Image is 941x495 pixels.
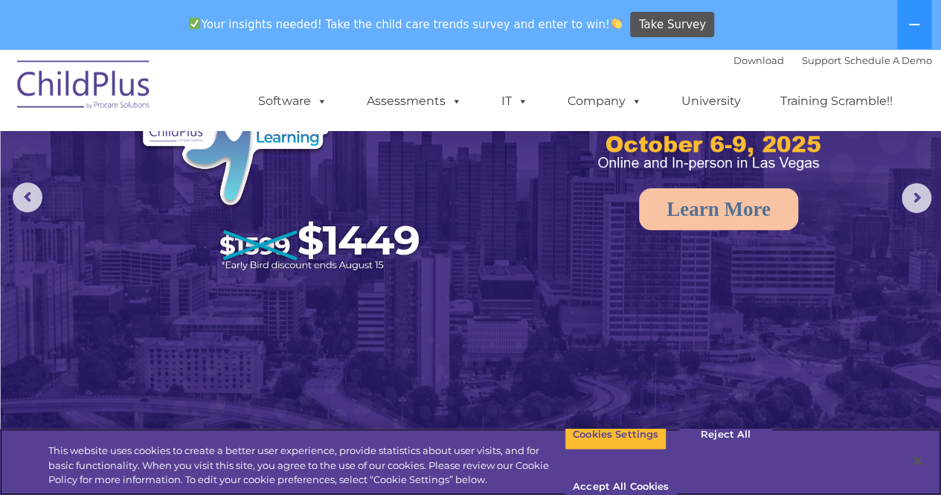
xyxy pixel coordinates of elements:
[486,86,543,116] a: IT
[639,188,798,230] a: Learn More
[844,54,932,66] a: Schedule A Demo
[352,86,477,116] a: Assessments
[630,12,714,38] a: Take Survey
[611,18,622,29] img: 👏
[189,18,200,29] img: ✅
[207,98,252,109] span: Last name
[765,86,908,116] a: Training Scramble!!
[553,86,657,116] a: Company
[207,159,270,170] span: Phone number
[733,54,932,66] font: |
[243,86,342,116] a: Software
[48,444,565,488] div: This website uses cookies to create a better user experience, provide statistics about user visit...
[901,444,934,477] button: Close
[183,10,629,39] span: Your insights needed! Take the child care trends survey and enter to win!
[679,419,772,450] button: Reject All
[733,54,784,66] a: Download
[802,54,841,66] a: Support
[10,50,158,124] img: ChildPlus by Procare Solutions
[667,86,756,116] a: University
[565,419,667,450] button: Cookies Settings
[639,12,706,38] span: Take Survey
